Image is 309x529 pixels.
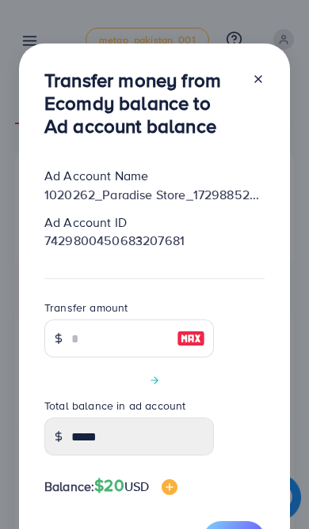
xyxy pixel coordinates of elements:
[32,186,277,204] div: 1020262_Paradise Store_1729885236700
[44,300,128,316] label: Transfer amount
[44,478,94,496] span: Balance:
[124,478,149,495] span: USD
[44,398,185,414] label: Total balance in ad account
[44,69,239,137] h3: Transfer money from Ecomdy balance to Ad account balance
[32,232,277,250] div: 7429800450683207681
[32,213,277,232] div: Ad Account ID
[32,167,277,185] div: Ad Account Name
[162,479,177,495] img: image
[94,476,177,496] h4: $20
[177,329,205,348] img: image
